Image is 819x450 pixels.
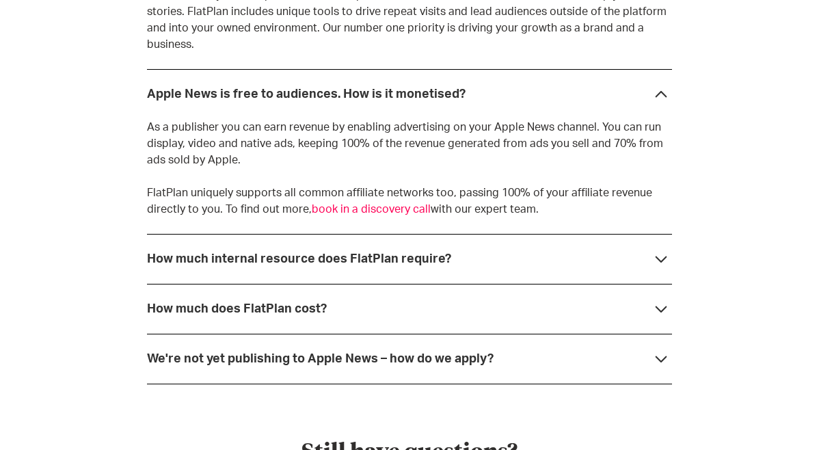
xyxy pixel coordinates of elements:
p: As a publisher you can earn revenue by enabling advertising on your Apple News channel. You can r... [147,119,672,217]
div: Apple News is free to audiences. How is it monetised? [147,88,466,101]
a: book in a discovery call [312,204,431,215]
strong: How much does FlatPlan cost? [147,303,327,315]
strong: We're not yet publishing to Apple News – how do we apply? [147,353,494,365]
div: How much internal resource does FlatPlan require? [147,252,451,266]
